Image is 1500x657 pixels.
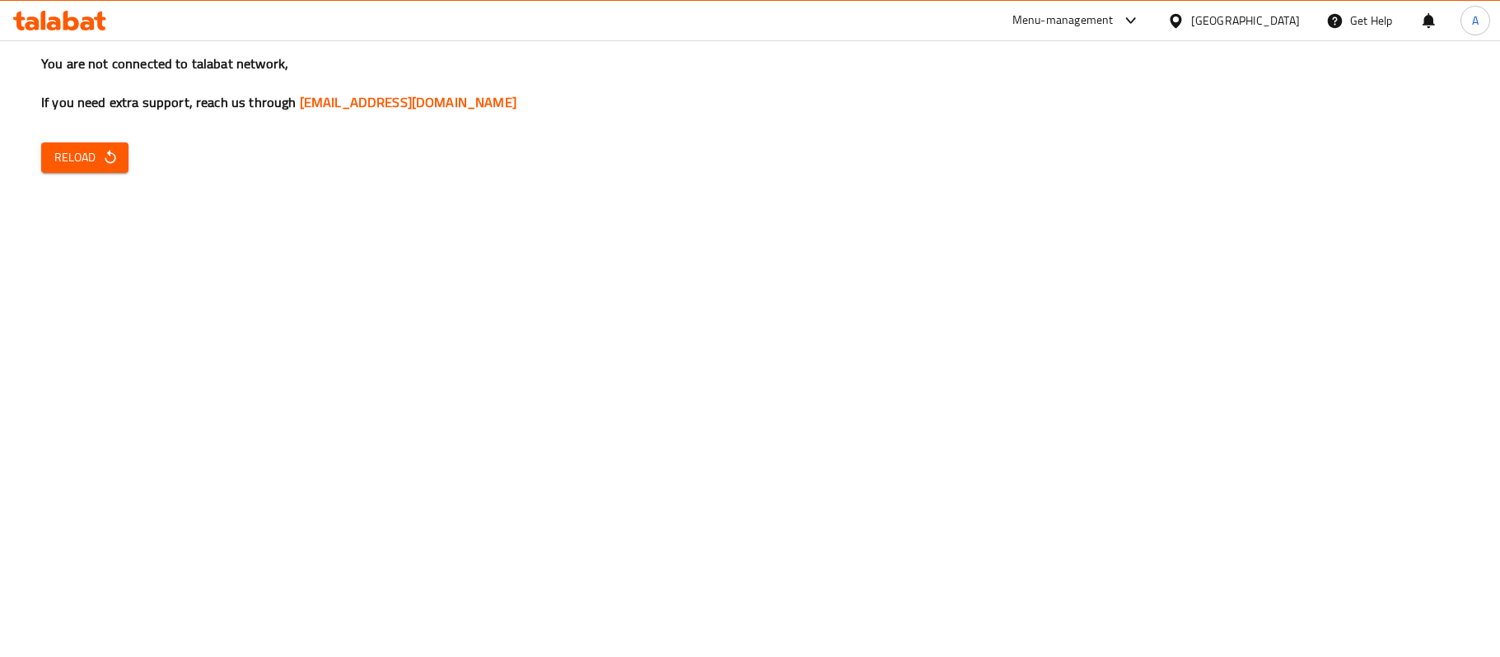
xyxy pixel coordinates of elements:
span: A [1472,12,1479,30]
div: Menu-management [1012,11,1114,30]
div: [GEOGRAPHIC_DATA] [1191,12,1300,30]
h3: You are not connected to talabat network, If you need extra support, reach us through [41,54,1459,112]
a: [EMAIL_ADDRESS][DOMAIN_NAME] [300,90,516,114]
span: Reload [54,147,115,168]
button: Reload [41,142,129,173]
